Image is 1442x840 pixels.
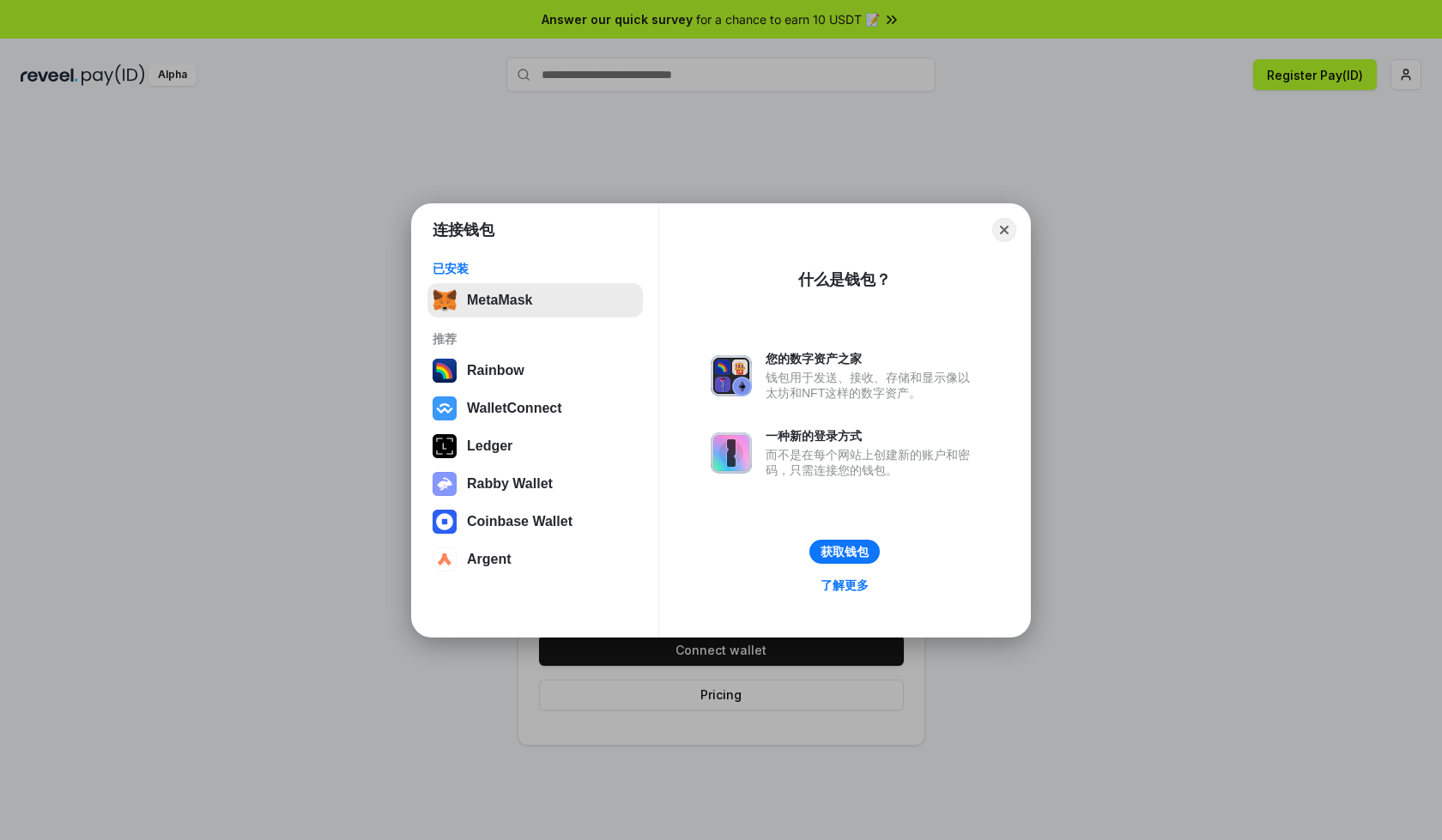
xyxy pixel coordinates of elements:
[433,261,638,276] div: 已安装
[810,574,879,596] a: 了解更多
[433,220,494,240] h1: 连接钱包
[433,359,457,383] img: svg+xml,%3Csvg%20width%3D%22120%22%20height%3D%22120%22%20viewBox%3D%220%200%20120%20120%22%20fil...
[433,510,457,534] img: svg+xml,%3Csvg%20width%3D%2228%22%20height%3D%2228%22%20viewBox%3D%220%200%2028%2028%22%20fill%3D...
[821,544,869,559] div: 获取钱包
[433,472,457,496] img: svg+xml,%3Csvg%20xmlns%3D%22http%3A%2F%2Fwww.w3.org%2F2000%2Fsvg%22%20fill%3D%22none%22%20viewBox...
[427,542,643,577] button: Argent
[427,391,643,426] button: WalletConnect
[467,552,512,567] div: Argent
[467,438,512,454] div: Ledger
[427,505,643,539] button: Coinbase Wallet
[467,401,562,416] div: WalletConnect
[766,428,978,444] div: 一种新的登录方式
[433,434,457,458] img: svg+xml,%3Csvg%20xmlns%3D%22http%3A%2F%2Fwww.w3.org%2F2000%2Fsvg%22%20width%3D%2228%22%20height%3...
[433,547,457,571] img: svg+xml,%3Csvg%20width%3D%2228%22%20height%3D%2228%22%20viewBox%3D%220%200%2028%2028%22%20fill%3D...
[427,283,643,317] button: MetaMask
[766,370,978,401] div: 钱包用于发送、接收、存储和显示像以太坊和NFT这样的数字资产。
[427,354,643,388] button: Rainbow
[992,218,1016,242] button: Close
[467,476,553,492] div: Rabby Wallet
[821,577,869,593] div: 了解更多
[766,447,978,478] div: 而不是在每个网站上创建新的账户和密码，只需连接您的钱包。
[467,514,573,529] div: Coinbase Wallet
[433,396,457,420] img: svg+xml,%3Csvg%20width%3D%2228%22%20height%3D%2228%22%20viewBox%3D%220%200%2028%2028%22%20fill%3D...
[427,467,643,501] button: Rabby Wallet
[711,355,752,396] img: svg+xml,%3Csvg%20xmlns%3D%22http%3A%2F%2Fwww.w3.org%2F2000%2Fsvg%22%20fill%3D%22none%22%20viewBox...
[427,429,643,463] button: Ledger
[433,288,457,312] img: svg+xml,%3Csvg%20fill%3D%22none%22%20height%3D%2233%22%20viewBox%3D%220%200%2035%2033%22%20width%...
[467,363,524,378] div: Rainbow
[433,331,638,347] div: 推荐
[798,269,891,290] div: 什么是钱包？
[766,351,978,366] div: 您的数字资产之家
[809,540,880,564] button: 获取钱包
[467,293,532,308] div: MetaMask
[711,432,752,474] img: svg+xml,%3Csvg%20xmlns%3D%22http%3A%2F%2Fwww.w3.org%2F2000%2Fsvg%22%20fill%3D%22none%22%20viewBox...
